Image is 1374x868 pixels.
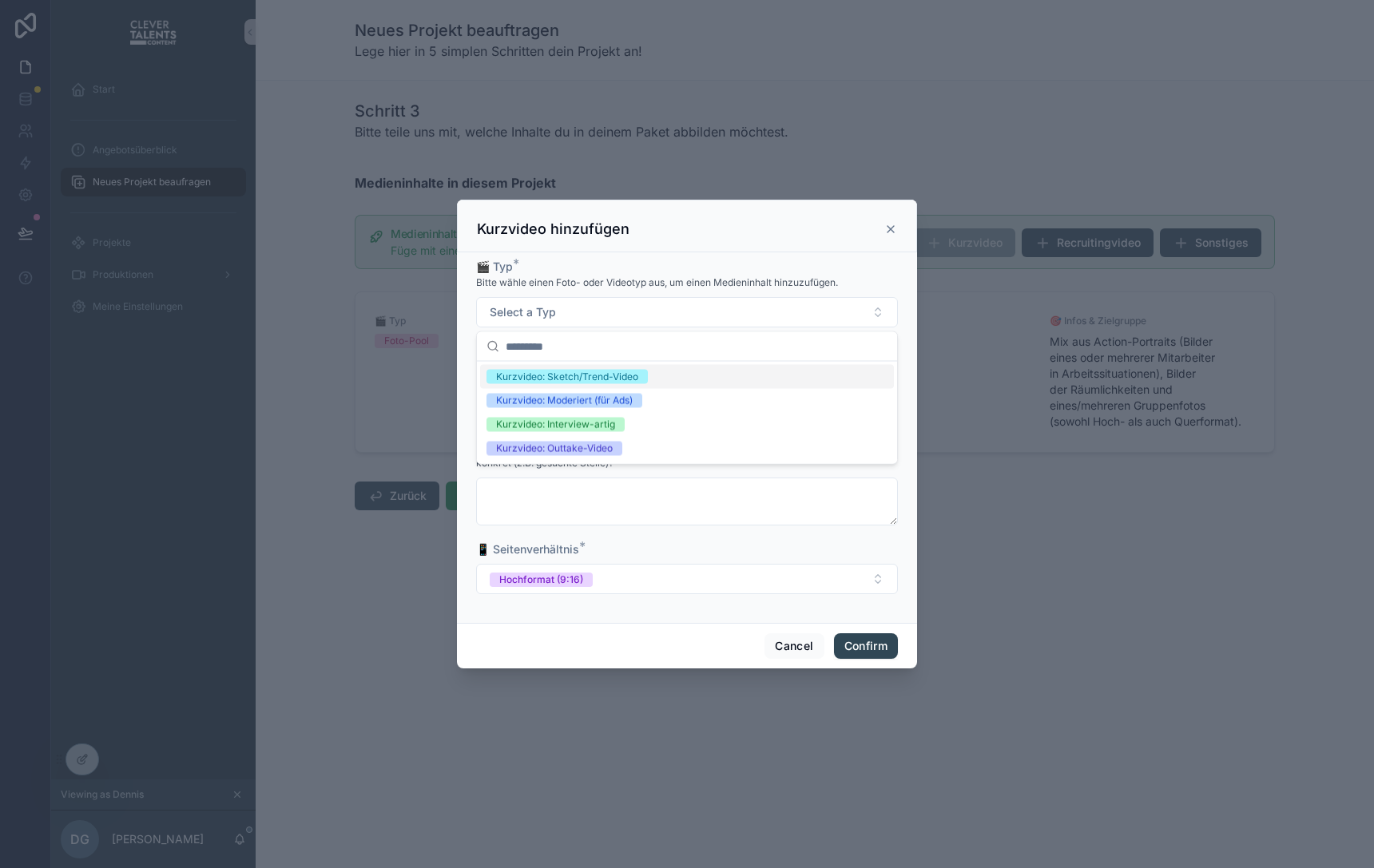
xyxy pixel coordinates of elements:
[490,571,593,587] button: Unselect HOCHFORMAT_916
[496,442,613,456] div: Kurzvideo: Outtake-Video
[490,304,556,320] span: Select a Typ
[496,394,633,408] div: Kurzvideo: Moderiert (für Ads)
[496,370,638,384] div: Kurzvideo: Sketch/Trend-Video
[476,564,898,594] button: Select Button
[476,542,579,556] span: 📱 Seitenverhältnis
[477,220,629,239] h3: Kurzvideo hinzufügen
[477,362,897,464] div: Suggestions
[476,297,898,327] button: Select Button
[476,276,838,289] span: Bitte wähle einen Foto- oder Videotyp aus, um einen Medieninhalt hinzuzufügen.
[476,260,513,273] span: 🎬 Typ
[496,418,615,432] div: Kurzvideo: Interview-artig
[834,633,898,659] button: Confirm
[499,573,583,587] div: Hochformat (9:16)
[764,633,824,659] button: Cancel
